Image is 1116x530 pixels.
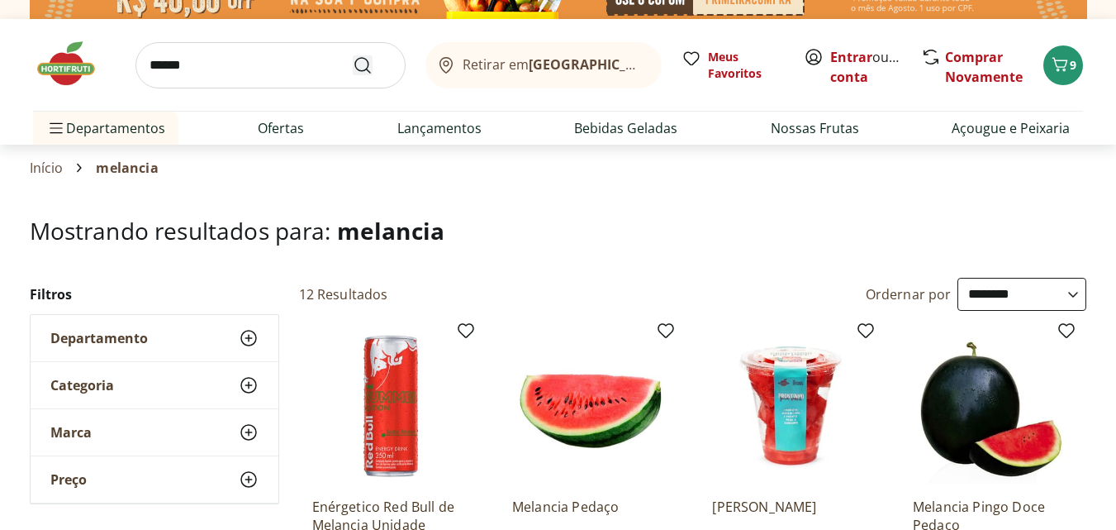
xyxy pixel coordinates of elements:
[945,48,1023,86] a: Comprar Novamente
[31,315,278,361] button: Departamento
[33,39,116,88] img: Hortifruti
[866,285,952,303] label: Ordernar por
[135,42,406,88] input: search
[353,55,392,75] button: Submit Search
[258,118,304,138] a: Ofertas
[312,327,469,485] img: Enérgetico Red Bull de Melancia Unidade
[830,47,904,87] span: ou
[712,327,869,485] img: Melancia Cortadinha
[31,362,278,408] button: Categoria
[299,285,388,303] h2: 12 Resultados
[463,57,645,72] span: Retirar em
[50,330,148,346] span: Departamento
[46,108,66,148] button: Menu
[830,48,872,66] a: Entrar
[830,48,921,86] a: Criar conta
[1043,45,1083,85] button: Carrinho
[96,160,158,175] span: melancia
[952,118,1070,138] a: Açougue e Peixaria
[708,49,784,82] span: Meus Favoritos
[46,108,165,148] span: Departamentos
[574,118,677,138] a: Bebidas Geladas
[512,327,669,485] img: Melancia Pedaço
[337,215,444,246] span: melancia
[31,456,278,503] button: Preço
[425,42,662,88] button: Retirar em[GEOGRAPHIC_DATA]/[GEOGRAPHIC_DATA]
[397,118,482,138] a: Lançamentos
[529,55,807,74] b: [GEOGRAPHIC_DATA]/[GEOGRAPHIC_DATA]
[30,278,279,311] h2: Filtros
[771,118,859,138] a: Nossas Frutas
[681,49,784,82] a: Meus Favoritos
[50,471,87,488] span: Preço
[30,217,1087,244] h1: Mostrando resultados para:
[30,160,64,175] a: Início
[50,424,92,441] span: Marca
[1070,57,1076,73] span: 9
[913,327,1070,485] img: Melancia Pingo Doce Pedaço
[50,377,114,394] span: Categoria
[31,409,278,456] button: Marca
